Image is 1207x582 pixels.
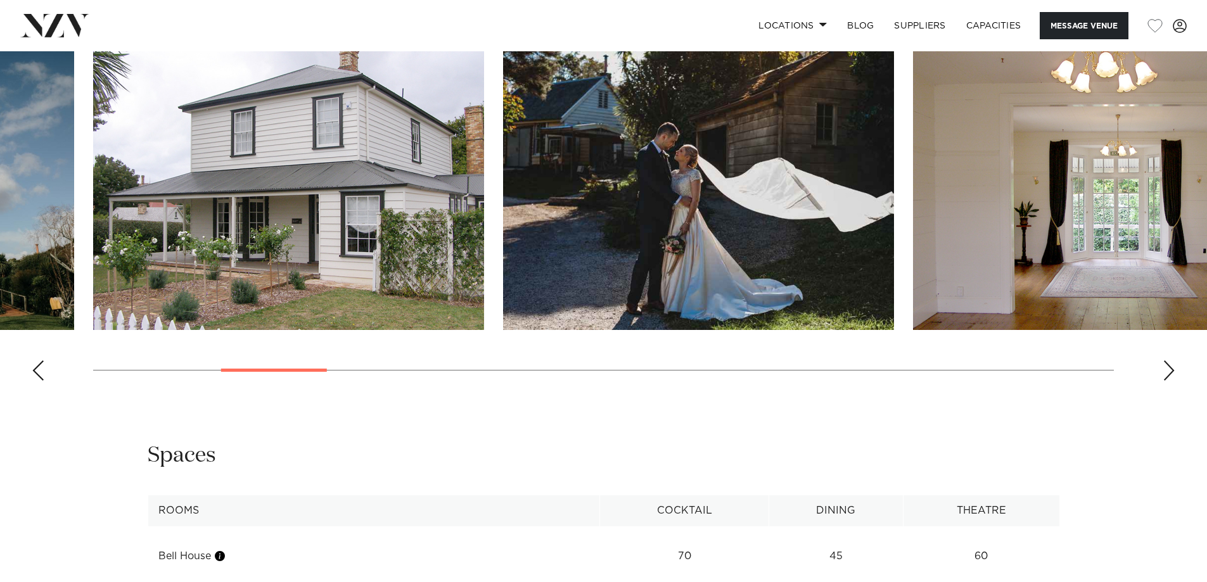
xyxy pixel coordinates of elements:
[93,43,484,330] swiper-slide: 4 / 24
[956,12,1031,39] a: Capacities
[600,541,769,572] td: 70
[769,495,903,526] th: Dining
[148,495,600,526] th: Rooms
[600,495,769,526] th: Cocktail
[903,495,1059,526] th: Theatre
[769,541,903,572] td: 45
[748,12,837,39] a: Locations
[884,12,955,39] a: SUPPLIERS
[148,541,600,572] td: Bell House
[1040,12,1128,39] button: Message Venue
[148,441,216,470] h2: Spaces
[20,14,89,37] img: nzv-logo.png
[503,43,894,330] swiper-slide: 5 / 24
[903,541,1059,572] td: 60
[837,12,884,39] a: BLOG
